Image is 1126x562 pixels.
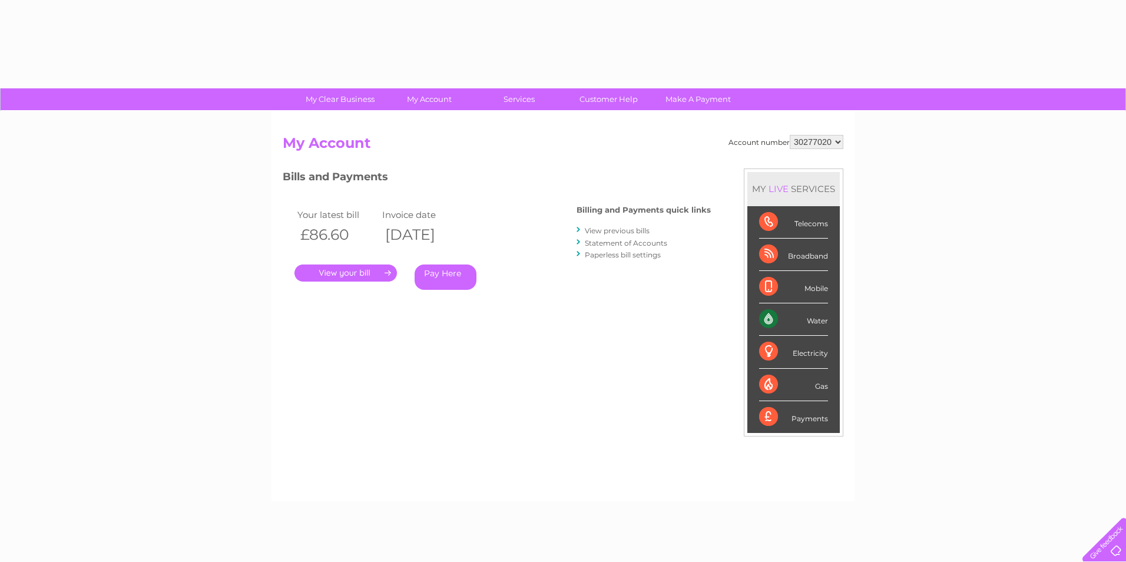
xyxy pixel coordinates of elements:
div: Account number [728,135,843,149]
h4: Billing and Payments quick links [577,206,711,214]
div: Mobile [759,271,828,303]
div: Payments [759,401,828,433]
a: Customer Help [560,88,657,110]
div: Water [759,303,828,336]
a: Pay Here [415,265,476,290]
div: Telecoms [759,206,828,239]
a: Paperless bill settings [585,250,661,259]
a: My Account [381,88,478,110]
div: Gas [759,369,828,401]
td: Your latest bill [294,207,379,223]
a: My Clear Business [292,88,389,110]
div: Broadband [759,239,828,271]
a: Make A Payment [650,88,747,110]
td: Invoice date [379,207,464,223]
a: View previous bills [585,226,650,235]
div: Electricity [759,336,828,368]
th: £86.60 [294,223,379,247]
th: [DATE] [379,223,464,247]
a: Statement of Accounts [585,239,667,247]
a: Services [471,88,568,110]
h2: My Account [283,135,843,157]
div: MY SERVICES [747,172,840,206]
div: LIVE [766,183,791,194]
h3: Bills and Payments [283,168,711,189]
a: . [294,265,397,282]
